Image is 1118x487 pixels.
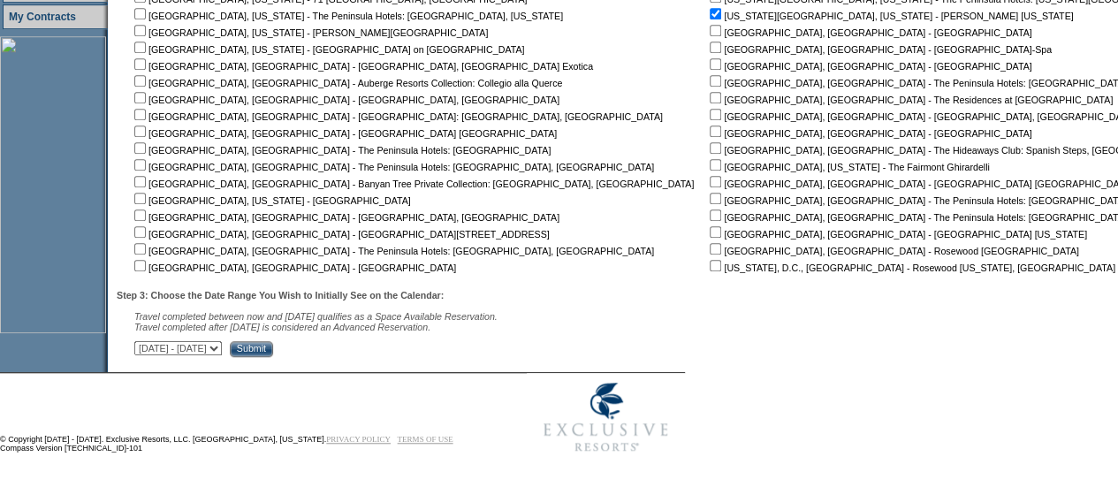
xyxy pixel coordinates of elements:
input: Submit [230,341,273,357]
b: Step 3: Choose the Date Range You Wish to Initially See on the Calendar: [117,290,444,301]
nobr: [GEOGRAPHIC_DATA], [GEOGRAPHIC_DATA] - The Peninsula Hotels: [GEOGRAPHIC_DATA], [GEOGRAPHIC_DATA] [131,162,654,172]
a: PRIVACY POLICY [326,435,391,444]
nobr: [GEOGRAPHIC_DATA], [GEOGRAPHIC_DATA] - The Peninsula Hotels: [GEOGRAPHIC_DATA], [GEOGRAPHIC_DATA] [131,246,654,256]
nobr: [GEOGRAPHIC_DATA], [GEOGRAPHIC_DATA] - Auberge Resorts Collection: Collegio alla Querce [131,78,562,88]
nobr: [GEOGRAPHIC_DATA], [GEOGRAPHIC_DATA] - [GEOGRAPHIC_DATA] [131,263,456,273]
nobr: [GEOGRAPHIC_DATA], [GEOGRAPHIC_DATA] - [GEOGRAPHIC_DATA] [706,128,1031,139]
nobr: [GEOGRAPHIC_DATA], [GEOGRAPHIC_DATA] - [GEOGRAPHIC_DATA], [GEOGRAPHIC_DATA] [131,95,559,105]
img: Exclusive Resorts [527,373,685,461]
nobr: [GEOGRAPHIC_DATA], [US_STATE] - The Fairmont Ghirardelli [706,162,989,172]
nobr: [GEOGRAPHIC_DATA], [GEOGRAPHIC_DATA] - Banyan Tree Private Collection: [GEOGRAPHIC_DATA], [GEOGRA... [131,179,694,189]
nobr: [GEOGRAPHIC_DATA], [GEOGRAPHIC_DATA] - [GEOGRAPHIC_DATA][STREET_ADDRESS] [131,229,550,240]
nobr: [GEOGRAPHIC_DATA], [GEOGRAPHIC_DATA] - The Residences at [GEOGRAPHIC_DATA] [706,95,1113,105]
nobr: [GEOGRAPHIC_DATA], [GEOGRAPHIC_DATA] - [GEOGRAPHIC_DATA]: [GEOGRAPHIC_DATA], [GEOGRAPHIC_DATA] [131,111,663,122]
a: TERMS OF USE [398,435,453,444]
nobr: [GEOGRAPHIC_DATA], [GEOGRAPHIC_DATA] - [GEOGRAPHIC_DATA], [GEOGRAPHIC_DATA] [131,212,559,223]
nobr: [GEOGRAPHIC_DATA], [US_STATE] - [PERSON_NAME][GEOGRAPHIC_DATA] [131,27,488,38]
nobr: Travel completed after [DATE] is considered an Advanced Reservation. [134,322,430,332]
nobr: [US_STATE][GEOGRAPHIC_DATA], [US_STATE] - [PERSON_NAME] [US_STATE] [706,11,1073,21]
nobr: [GEOGRAPHIC_DATA], [GEOGRAPHIC_DATA] - The Peninsula Hotels: [GEOGRAPHIC_DATA] [131,145,551,156]
nobr: [GEOGRAPHIC_DATA], [US_STATE] - [GEOGRAPHIC_DATA] on [GEOGRAPHIC_DATA] [131,44,524,55]
nobr: [US_STATE], D.C., [GEOGRAPHIC_DATA] - Rosewood [US_STATE], [GEOGRAPHIC_DATA] [706,263,1115,273]
nobr: [GEOGRAPHIC_DATA], [GEOGRAPHIC_DATA] - [GEOGRAPHIC_DATA] [GEOGRAPHIC_DATA] [131,128,557,139]
nobr: [GEOGRAPHIC_DATA], [GEOGRAPHIC_DATA] - Rosewood [GEOGRAPHIC_DATA] [706,246,1078,256]
nobr: [GEOGRAPHIC_DATA], [US_STATE] - The Peninsula Hotels: [GEOGRAPHIC_DATA], [US_STATE] [131,11,563,21]
nobr: [GEOGRAPHIC_DATA], [US_STATE] - [GEOGRAPHIC_DATA] [131,195,411,206]
nobr: [GEOGRAPHIC_DATA], [GEOGRAPHIC_DATA] - [GEOGRAPHIC_DATA] [706,61,1031,72]
span: Travel completed between now and [DATE] qualifies as a Space Available Reservation. [134,311,498,322]
nobr: [GEOGRAPHIC_DATA], [GEOGRAPHIC_DATA] - [GEOGRAPHIC_DATA]-Spa [706,44,1052,55]
nobr: [GEOGRAPHIC_DATA], [GEOGRAPHIC_DATA] - [GEOGRAPHIC_DATA] [US_STATE] [706,229,1087,240]
nobr: [GEOGRAPHIC_DATA], [GEOGRAPHIC_DATA] - [GEOGRAPHIC_DATA], [GEOGRAPHIC_DATA] Exotica [131,61,593,72]
a: My Contracts [9,11,76,23]
nobr: [GEOGRAPHIC_DATA], [GEOGRAPHIC_DATA] - [GEOGRAPHIC_DATA] [706,27,1031,38]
